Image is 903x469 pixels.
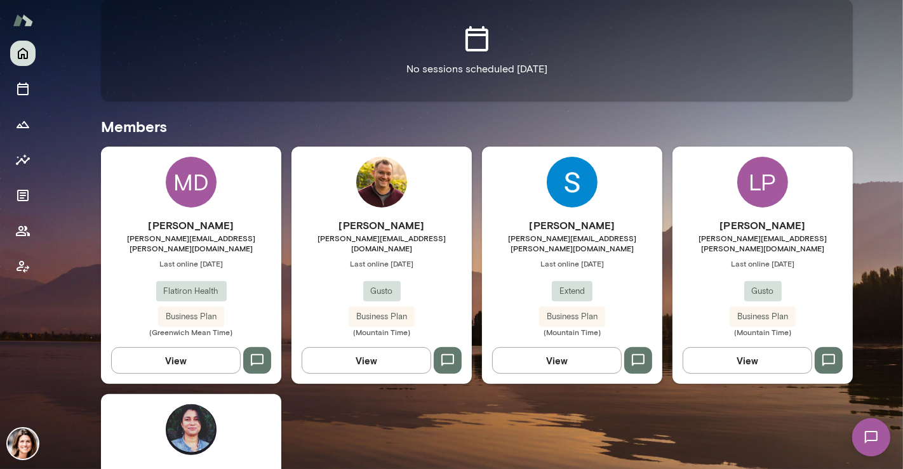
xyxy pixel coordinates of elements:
h6: [PERSON_NAME] [291,218,472,233]
h6: [PERSON_NAME] [101,218,281,233]
span: (Mountain Time) [672,327,853,337]
div: LP [737,157,788,208]
span: Business Plan [730,310,796,323]
span: (Greenwich Mean Time) [101,327,281,337]
span: Business Plan [539,310,605,323]
button: View [683,347,812,374]
span: Last online [DATE] [482,258,662,268]
span: Gusto [744,285,782,298]
img: Lorena Morel Diaz [166,404,217,455]
span: (Mountain Time) [291,327,472,337]
button: Growth Plan [10,112,36,137]
span: (Mountain Time) [482,327,662,337]
h6: [PERSON_NAME] [482,218,662,233]
img: Jeremy Person [356,157,407,208]
img: Gwen Throckmorton [8,428,38,459]
span: [PERSON_NAME][EMAIL_ADDRESS][PERSON_NAME][DOMAIN_NAME] [672,233,853,253]
span: Last online [DATE] [672,258,853,268]
h5: Members [101,116,853,136]
div: MD [166,157,217,208]
span: Last online [DATE] [101,258,281,268]
span: Gusto [363,285,401,298]
button: Members [10,218,36,244]
button: View [492,347,622,374]
span: Extend [552,285,592,298]
span: [PERSON_NAME][EMAIL_ADDRESS][PERSON_NAME][DOMAIN_NAME] [101,233,281,253]
span: Business Plan [158,310,224,323]
h6: [PERSON_NAME] [672,218,853,233]
button: Documents [10,183,36,208]
img: Mento [13,8,33,32]
span: Business Plan [349,310,415,323]
span: Last online [DATE] [291,258,472,268]
button: Insights [10,147,36,173]
button: View [111,347,241,374]
span: [PERSON_NAME][EMAIL_ADDRESS][PERSON_NAME][DOMAIN_NAME] [482,233,662,253]
button: Sessions [10,76,36,102]
p: No sessions scheduled [DATE] [406,62,547,77]
span: [PERSON_NAME][EMAIL_ADDRESS][DOMAIN_NAME] [291,233,472,253]
button: View [302,347,431,374]
span: Flatiron Health [156,285,227,298]
button: Home [10,41,36,66]
button: Client app [10,254,36,279]
img: Shannon Payne [547,157,598,208]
